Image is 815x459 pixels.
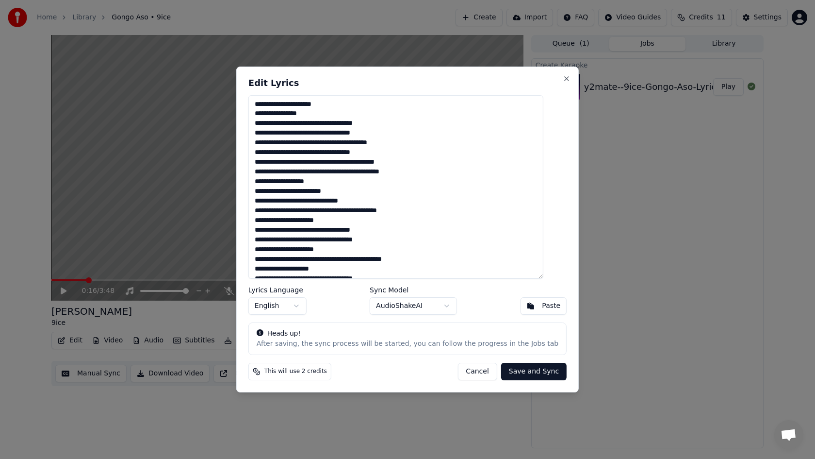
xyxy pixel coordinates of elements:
h2: Edit Lyrics [248,79,567,87]
span: This will use 2 credits [264,368,327,375]
div: After saving, the sync process will be started, you can follow the progress in the Jobs tab [257,340,558,349]
button: Save and Sync [501,363,567,380]
div: Heads up! [257,329,558,339]
label: Sync Model [370,287,457,293]
div: Paste [542,301,560,311]
button: Cancel [457,363,497,380]
button: Paste [520,297,567,315]
label: Lyrics Language [248,287,307,293]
